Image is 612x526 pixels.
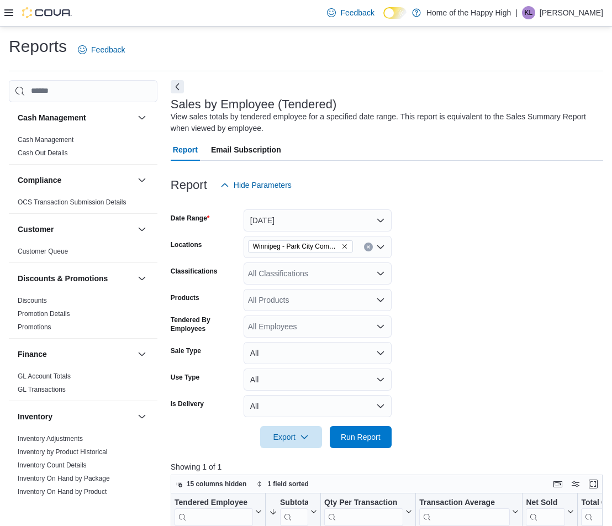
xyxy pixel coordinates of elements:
[340,7,374,18] span: Feedback
[22,7,72,18] img: Cova
[18,372,71,381] span: GL Account Totals
[171,178,207,192] h3: Report
[135,111,149,124] button: Cash Management
[426,6,511,19] p: Home of the Happy High
[526,497,565,525] div: Net Sold
[171,214,210,223] label: Date Range
[252,477,313,491] button: 1 field sorted
[18,149,68,157] span: Cash Out Details
[171,111,598,134] div: View sales totals by tendered employee for a specified date range. This report is equivalent to t...
[526,497,565,508] div: Net Sold
[18,224,133,235] button: Customer
[525,6,533,19] span: KL
[376,322,385,331] button: Open list of options
[171,399,204,408] label: Is Delivery
[18,224,54,235] h3: Customer
[18,411,133,422] button: Inventory
[18,448,108,456] a: Inventory by Product Historical
[18,136,73,144] a: Cash Management
[341,432,381,443] span: Run Report
[522,6,535,19] div: Kiannah Lloyd
[171,98,337,111] h3: Sales by Employee (Tendered)
[587,477,600,491] button: Enter fullscreen
[171,267,218,276] label: Classifications
[267,480,309,488] span: 1 field sorted
[18,323,51,331] a: Promotions
[248,240,353,253] span: Winnipeg - Park City Commons - Fire & Flower
[73,39,129,61] a: Feedback
[269,497,317,525] button: Subtotal
[175,497,262,525] button: Tendered Employee
[18,175,61,186] h3: Compliance
[135,173,149,187] button: Compliance
[9,245,157,262] div: Customer
[187,480,247,488] span: 15 columns hidden
[211,139,281,161] span: Email Subscription
[341,243,348,250] button: Remove Winnipeg - Park City Commons - Fire & Flower from selection in this group
[540,6,603,19] p: [PERSON_NAME]
[324,497,403,508] div: Qty Per Transaction
[330,426,392,448] button: Run Report
[18,487,107,496] span: Inventory On Hand by Product
[18,434,83,443] span: Inventory Adjustments
[551,477,564,491] button: Keyboard shortcuts
[9,196,157,213] div: Compliance
[171,477,251,491] button: 15 columns hidden
[267,426,315,448] span: Export
[135,348,149,361] button: Finance
[18,386,66,393] a: GL Transactions
[18,385,66,394] span: GL Transactions
[9,370,157,401] div: Finance
[173,139,198,161] span: Report
[9,133,157,164] div: Cash Management
[18,309,70,318] span: Promotion Details
[18,198,126,206] a: OCS Transaction Submission Details
[18,474,110,483] span: Inventory On Hand by Package
[18,411,52,422] h3: Inventory
[526,497,574,525] button: Net Sold
[18,297,47,304] a: Discounts
[171,80,184,93] button: Next
[364,243,373,251] button: Clear input
[135,272,149,285] button: Discounts & Promotions
[18,273,108,284] h3: Discounts & Promotions
[280,497,308,525] div: Subtotal
[9,35,67,57] h1: Reports
[324,497,403,525] div: Qty Per Transaction
[171,461,607,472] p: Showing 1 of 1
[18,448,108,456] span: Inventory by Product Historical
[234,180,292,191] span: Hide Parameters
[18,323,51,332] span: Promotions
[18,296,47,305] span: Discounts
[171,293,199,302] label: Products
[419,497,510,525] div: Transaction Average
[18,488,107,496] a: Inventory On Hand by Product
[244,342,392,364] button: All
[91,44,125,55] span: Feedback
[260,426,322,448] button: Export
[171,240,202,249] label: Locations
[18,112,86,123] h3: Cash Management
[18,435,83,443] a: Inventory Adjustments
[280,497,308,508] div: Subtotal
[18,273,133,284] button: Discounts & Promotions
[383,7,407,19] input: Dark Mode
[515,6,518,19] p: |
[175,497,253,508] div: Tendered Employee
[18,135,73,144] span: Cash Management
[135,410,149,423] button: Inventory
[9,294,157,338] div: Discounts & Promotions
[569,477,582,491] button: Display options
[419,497,519,525] button: Transaction Average
[376,243,385,251] button: Open list of options
[216,174,296,196] button: Hide Parameters
[18,149,68,157] a: Cash Out Details
[376,296,385,304] button: Open list of options
[18,175,133,186] button: Compliance
[419,497,510,508] div: Transaction Average
[171,315,239,333] label: Tendered By Employees
[18,461,87,469] a: Inventory Count Details
[18,349,133,360] button: Finance
[18,198,126,207] span: OCS Transaction Submission Details
[244,395,392,417] button: All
